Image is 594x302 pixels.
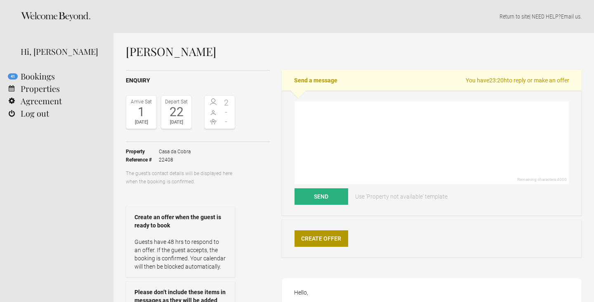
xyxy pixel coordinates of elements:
span: - [220,108,233,116]
span: You have to reply or make an offer [466,76,569,84]
span: - [220,117,233,126]
span: 22408 [159,156,191,164]
div: Arrive Sat [128,98,154,106]
h2: Enquiry [126,76,270,85]
div: Depart Sat [163,98,189,106]
flynt-countdown: 23:20h [489,77,507,84]
a: Email us [561,13,580,20]
a: Create Offer [295,230,348,247]
flynt-notification-badge: 41 [8,73,18,80]
span: Casa da Cobra [159,147,191,156]
div: 22 [163,106,189,118]
a: Use 'Property not available' template [349,188,453,205]
h2: Send a message [282,70,582,91]
div: 1 [128,106,154,118]
p: The guest’s contact details will be displayed here when the booking is confirmed. [126,169,235,186]
div: [DATE] [128,118,154,126]
strong: Reference # [126,156,159,164]
p: Guests have 48 hrs to respond to an offer. If the guest accepts, the booking is confirmed. Your c... [134,238,226,271]
span: 2 [220,98,233,107]
p: | NEED HELP? . [126,12,582,21]
button: Send [295,188,348,205]
strong: Property [126,147,159,156]
h1: [PERSON_NAME] [126,45,582,58]
div: [DATE] [163,118,189,126]
div: Hi, [PERSON_NAME] [21,45,101,58]
strong: Create an offer when the guest is ready to book [134,213,226,229]
a: Return to site [500,13,529,20]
